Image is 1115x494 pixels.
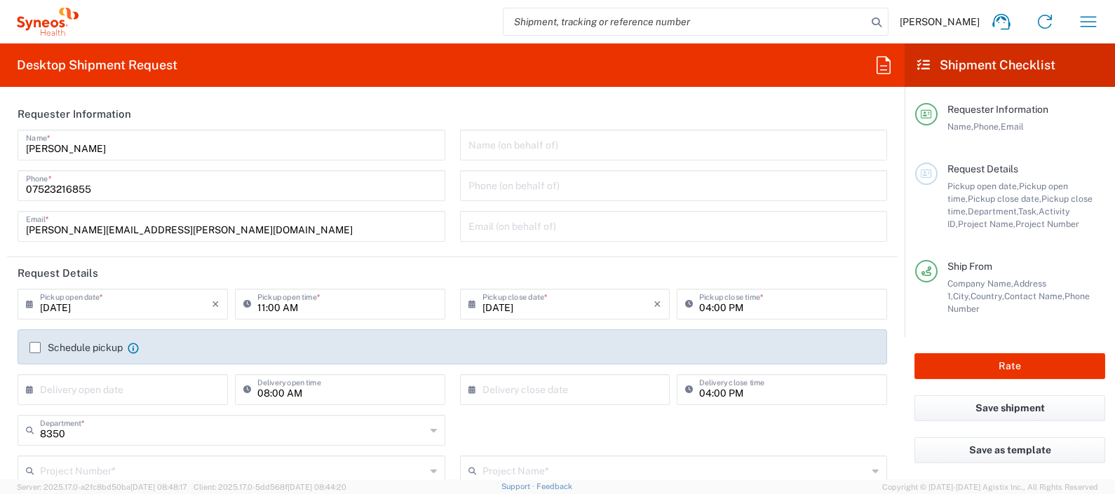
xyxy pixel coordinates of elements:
[900,15,980,28] span: [PERSON_NAME]
[947,104,1048,115] span: Requester Information
[914,437,1105,463] button: Save as template
[288,483,346,491] span: [DATE] 08:44:20
[18,266,98,280] h2: Request Details
[17,483,187,491] span: Server: 2025.17.0-a2fc8bd50ba
[130,483,187,491] span: [DATE] 08:48:17
[194,483,346,491] span: Client: 2025.17.0-5dd568f
[968,206,1018,217] span: Department,
[947,261,992,272] span: Ship From
[968,193,1041,204] span: Pickup close date,
[947,181,1019,191] span: Pickup open date,
[947,163,1018,174] span: Request Details
[917,57,1055,74] h2: Shipment Checklist
[1004,291,1065,301] span: Contact Name,
[504,8,867,35] input: Shipment, tracking or reference number
[1015,219,1079,229] span: Project Number
[212,293,219,315] i: ×
[18,107,131,121] h2: Requester Information
[914,353,1105,379] button: Rate
[971,291,1004,301] span: Country,
[947,278,1013,289] span: Company Name,
[973,121,1001,132] span: Phone,
[947,121,973,132] span: Name,
[914,395,1105,421] button: Save shipment
[953,291,971,301] span: City,
[29,342,123,353] label: Schedule pickup
[17,57,177,74] h2: Desktop Shipment Request
[654,293,661,315] i: ×
[958,219,1015,229] span: Project Name,
[1018,206,1039,217] span: Task,
[536,482,572,490] a: Feedback
[882,481,1098,493] span: Copyright © [DATE]-[DATE] Agistix Inc., All Rights Reserved
[501,482,536,490] a: Support
[1001,121,1024,132] span: Email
